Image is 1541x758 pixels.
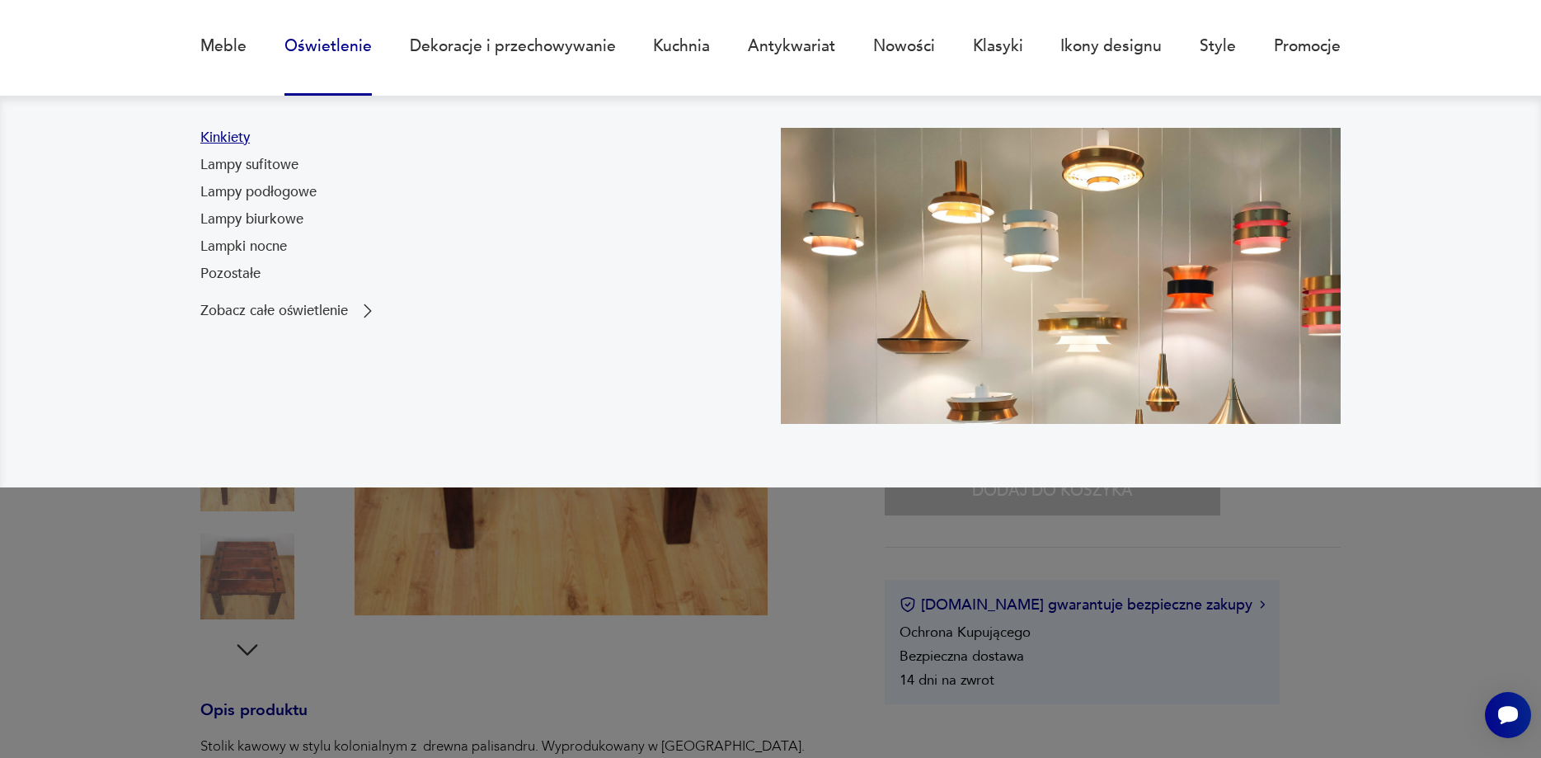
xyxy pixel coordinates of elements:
[1485,692,1531,738] iframe: Smartsupp widget button
[200,210,303,229] a: Lampy biurkowe
[200,155,298,175] a: Lampy sufitowe
[781,128,1341,424] img: a9d990cd2508053be832d7f2d4ba3cb1.jpg
[410,8,616,84] a: Dekoracje i przechowywanie
[1060,8,1162,84] a: Ikony designu
[1200,8,1236,84] a: Style
[748,8,835,84] a: Antykwariat
[200,182,317,202] a: Lampy podłogowe
[200,8,247,84] a: Meble
[653,8,710,84] a: Kuchnia
[200,264,261,284] a: Pozostałe
[200,128,250,148] a: Kinkiety
[973,8,1023,84] a: Klasyki
[200,304,348,318] p: Zobacz całe oświetlenie
[1274,8,1341,84] a: Promocje
[200,301,378,321] a: Zobacz całe oświetlenie
[200,237,287,257] a: Lampki nocne
[284,8,372,84] a: Oświetlenie
[873,8,935,84] a: Nowości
